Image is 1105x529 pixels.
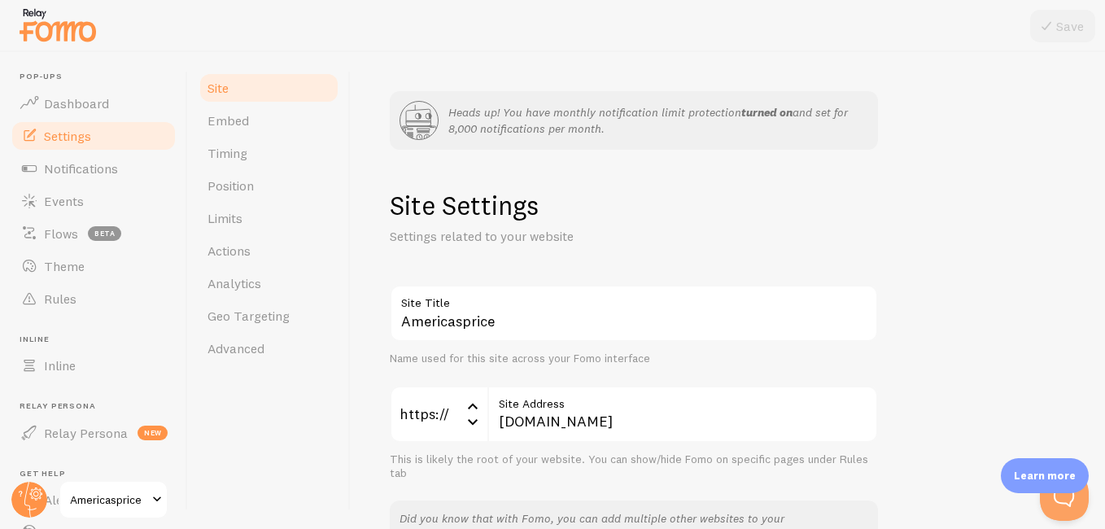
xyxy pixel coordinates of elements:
span: Inline [44,357,76,374]
span: Dashboard [44,95,109,111]
iframe: Help Scout Beacon - Open [1040,472,1089,521]
span: Theme [44,258,85,274]
a: Dashboard [10,87,177,120]
a: Theme [10,250,177,282]
span: beta [88,226,121,241]
div: https:// [390,386,487,443]
p: Learn more [1014,468,1076,483]
a: Inline [10,349,177,382]
a: Flows beta [10,217,177,250]
a: Embed [198,104,340,137]
a: Actions [198,234,340,267]
a: Settings [10,120,177,152]
img: fomo-relay-logo-orange.svg [17,4,98,46]
a: Site [198,72,340,104]
a: Position [198,169,340,202]
span: Geo Targeting [207,308,290,324]
p: Settings related to your website [390,227,780,246]
span: Inline [20,334,177,345]
strong: turned on [741,105,793,120]
span: Settings [44,128,91,144]
div: This is likely the root of your website. You can show/hide Fomo on specific pages under Rules tab [390,452,878,481]
span: Analytics [207,275,261,291]
input: myhonestcompany.com [487,386,878,443]
span: Position [207,177,254,194]
a: Limits [198,202,340,234]
p: Heads up! You have monthly notification limit protection and set for 8,000 notifications per month. [448,104,868,137]
span: Flows [44,225,78,242]
a: Americasprice [59,480,168,519]
a: Geo Targeting [198,299,340,332]
span: Timing [207,145,247,161]
span: Relay Persona [44,425,128,441]
a: Timing [198,137,340,169]
span: Events [44,193,84,209]
a: Advanced [198,332,340,365]
span: Get Help [20,469,177,479]
span: Embed [207,112,249,129]
span: Limits [207,210,242,226]
a: Relay Persona new [10,417,177,449]
h1: Site Settings [390,189,878,222]
a: Analytics [198,267,340,299]
span: Relay Persona [20,401,177,412]
span: Advanced [207,340,264,356]
div: Learn more [1001,458,1089,493]
span: Pop-ups [20,72,177,82]
a: Rules [10,282,177,315]
span: Rules [44,291,76,307]
span: new [138,426,168,440]
a: Events [10,185,177,217]
label: Site Address [487,386,878,413]
span: Actions [207,243,251,259]
span: Americasprice [70,490,147,509]
label: Site Title [390,285,878,313]
a: Notifications [10,152,177,185]
span: Notifications [44,160,118,177]
span: Site [207,80,229,96]
div: Name used for this site across your Fomo interface [390,352,878,366]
